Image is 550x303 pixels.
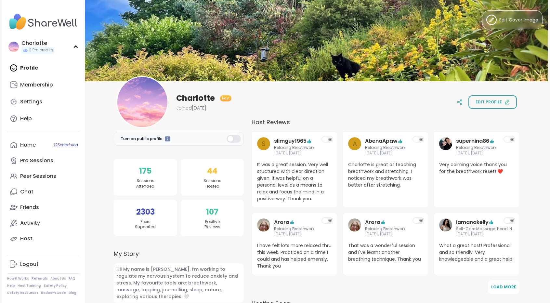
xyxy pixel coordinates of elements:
[7,257,80,272] a: Logout
[274,137,307,145] a: slimguy1965
[114,249,244,258] label: My Story
[348,137,361,156] a: A
[165,136,170,142] iframe: Spotlight
[7,276,29,281] a: How It Works
[274,231,315,237] span: [DATE], [DATE]
[20,261,39,268] div: Logout
[257,242,332,270] span: I have felt lots more relaxed thru this week. Practiced on a time I could and has helped emensly....
[348,218,361,231] img: Arora
[135,219,156,230] span: Peers Supported
[7,231,80,246] a: Host
[136,178,154,189] span: Sessions Attended
[203,178,221,189] span: Sessions Hosted
[20,141,36,149] div: Home
[491,284,516,290] span: Load More
[499,17,538,23] span: Edit Cover Image
[439,218,452,237] a: iamanakeily
[29,47,53,53] span: 3 Pro credits
[54,142,78,148] span: 12 Scheduled
[222,96,229,101] span: Host
[365,218,380,226] a: Arora
[439,218,452,231] img: iamanakeily
[7,137,80,153] a: Home12Scheduled
[44,283,67,288] a: Safety Policy
[365,151,406,156] span: [DATE], [DATE]
[136,206,155,218] span: 2303
[257,161,332,202] span: It was a great session. Very well stuctured with clear direction given. It was helpful on a perso...
[365,137,398,145] a: AbenaApaw
[257,137,270,156] a: s
[20,115,32,122] div: Help
[456,226,514,232] span: Self-Care Massage: Head, Neck & Shoulders
[69,291,76,295] a: Blog
[20,81,53,88] div: Membership
[21,40,54,47] div: CharIotte
[8,42,19,52] img: CharIotte
[257,218,270,231] img: Arora
[7,200,80,215] a: Friends
[365,145,406,151] span: Relaxing Breathwork
[439,242,514,263] span: What a great host! Professional and so friendly. Very knowledgeable and a great help!
[114,263,244,303] span: Hi! My name is [PERSON_NAME]. I‘m working to regulate my nervous system to reduce anxiety and str...
[456,151,497,156] span: [DATE], [DATE]
[348,218,361,237] a: Arora
[7,168,80,184] a: Peer Sessions
[206,206,218,218] span: 107
[456,218,489,226] a: iamanakeily
[20,235,33,242] div: Host
[20,98,42,105] div: Settings
[468,95,517,109] button: Edit profile
[204,219,220,230] span: Positive Reviews
[7,291,38,295] a: Safety Resources
[274,226,315,232] span: Relaxing Breathwork
[257,218,270,237] a: Arora
[488,280,519,294] button: Load More
[121,136,163,142] span: Turn on public profile
[456,137,489,145] a: supernina86
[139,165,151,177] span: 175
[18,283,41,288] a: Host Training
[482,10,543,29] button: Edit Cover Image
[274,151,315,156] span: [DATE], [DATE]
[7,184,80,200] a: Chat
[69,276,75,281] a: FAQ
[176,105,206,111] span: Joined [DATE]
[365,226,406,232] span: Relaxing Breathwork
[7,111,80,126] a: Help
[7,77,80,93] a: Membership
[274,218,289,226] a: Arora
[439,137,452,156] a: supernina86
[20,204,39,211] div: Friends
[32,276,48,281] a: Referrals
[439,161,514,175] span: Very calming voice thank you for the breathwork reset! ❤️
[41,291,66,295] a: Redeem Code
[476,99,502,105] span: Edit profile
[7,10,80,33] img: ShareWell Nav Logo
[439,137,452,150] img: supernina86
[20,173,56,180] div: Peer Sessions
[348,242,423,263] span: That was a wonderful session and I've learnt another breathing technique. Thank you
[7,94,80,110] a: Settings
[274,145,315,151] span: Relaxing Breathwork
[20,188,33,195] div: Chat
[353,139,357,149] span: A
[207,165,217,177] span: 44
[176,93,215,103] span: CharIotte
[456,145,497,151] span: Relaxing Breathwork
[7,215,80,231] a: Activity
[20,157,53,164] div: Pro Sessions
[365,231,406,237] span: [DATE], [DATE]
[262,139,266,149] span: s
[20,219,40,227] div: Activity
[348,161,423,189] span: Charlotte is great at teaching breathwork and stretching. I noticed my breathwork was better afte...
[7,283,15,288] a: Help
[117,77,167,127] img: CharIotte
[7,153,80,168] a: Pro Sessions
[456,231,514,237] span: [DATE], [DATE]
[50,276,66,281] a: About Us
